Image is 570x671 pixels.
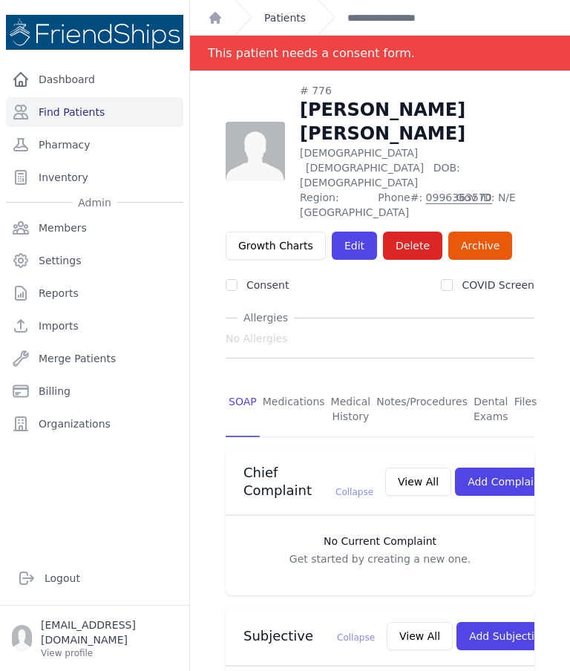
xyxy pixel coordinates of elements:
[6,65,183,94] a: Dashboard
[41,647,177,659] p: View profile
[41,618,177,647] p: [EMAIL_ADDRESS][DOMAIN_NAME]
[12,563,177,593] a: Logout
[335,487,373,497] span: Collapse
[240,534,520,549] h3: No Current Complaint
[462,279,534,291] label: COVID Screen
[6,409,183,439] a: Organizations
[328,382,374,437] a: Medical History
[378,190,447,220] span: Phone#:
[306,162,424,174] span: [DEMOGRAPHIC_DATA]
[383,232,442,260] button: Delete
[6,311,183,341] a: Imports
[240,551,520,566] p: Get started by creating a new one.
[448,232,512,260] a: Archive
[6,213,183,243] a: Members
[471,382,511,437] a: Dental Exams
[332,232,377,260] a: Edit
[456,190,534,220] span: Gov ID: N/E
[6,130,183,160] a: Pharmacy
[264,10,306,25] a: Patients
[6,376,183,406] a: Billing
[237,310,294,325] span: Allergies
[243,464,373,500] h3: Chief Complaint
[226,382,260,437] a: SOAP
[300,190,369,220] span: Region: [GEOGRAPHIC_DATA]
[6,344,183,373] a: Merge Patients
[373,382,471,437] a: Notes/Procedures
[260,382,328,437] a: Medications
[226,331,288,346] span: No Allergies
[6,246,183,275] a: Settings
[385,468,451,496] button: View All
[300,145,534,190] p: [DEMOGRAPHIC_DATA]
[208,36,415,71] div: This patient needs a consent form.
[226,122,285,181] img: person-242608b1a05df3501eefc295dc1bc67a.jpg
[387,622,453,650] button: View All
[6,15,183,50] img: Medical Missions EMR
[12,618,177,659] a: [EMAIL_ADDRESS][DOMAIN_NAME] View profile
[300,98,534,145] h1: [PERSON_NAME] [PERSON_NAME]
[243,627,375,645] h3: Subjective
[6,97,183,127] a: Find Patients
[300,83,534,98] div: # 776
[72,195,117,210] span: Admin
[226,382,534,437] nav: Tabs
[337,632,375,643] span: Collapse
[6,278,183,308] a: Reports
[246,279,289,291] label: Consent
[226,232,326,260] a: Growth Charts
[455,468,557,496] button: Add Complaint
[190,36,570,71] div: Notification
[456,622,560,650] button: Add Subjective
[6,163,183,192] a: Inventory
[511,382,540,437] a: Files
